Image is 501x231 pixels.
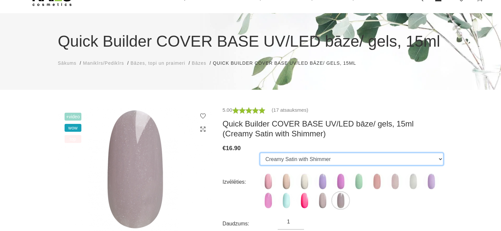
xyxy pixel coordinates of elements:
[65,113,82,121] span: +Video
[83,60,124,67] a: Manikīrs/Pedikīrs
[314,192,331,209] img: ...
[213,60,363,67] li: Quick Builder COVER BASE UV/LED bāze/ gels, 15ml
[83,60,124,66] span: Manikīrs/Pedikīrs
[296,192,313,209] img: ...
[314,173,331,190] img: ...
[58,60,77,67] a: Sākums
[272,106,308,114] a: (17 atsauksmes)
[223,107,232,113] span: 5.00
[65,124,82,132] span: wow
[58,30,443,53] h1: Quick Builder COVER BASE UV/LED bāze/ gels, 15ml
[226,145,241,151] span: 16.90
[260,192,276,209] img: ...
[350,173,367,190] img: ...
[296,173,313,190] img: ...
[278,173,294,190] img: ...
[130,60,185,67] a: Bāzes, topi un praimeri
[332,173,349,190] img: ...
[223,145,226,151] span: €
[223,177,260,187] div: Izvēlēties:
[332,192,349,209] img: ...
[369,173,385,190] img: ...
[192,60,206,67] a: Bāzes
[192,60,206,66] span: Bāzes
[130,60,185,66] span: Bāzes, topi un praimeri
[423,173,439,190] img: ...
[405,173,421,190] img: ...
[58,60,77,66] span: Sākums
[260,173,276,190] img: ...
[223,219,278,229] div: Daudzums:
[387,173,403,190] img: ...
[223,119,443,139] h3: Quick Builder COVER BASE UV/LED bāze/ gels, 15ml (Creamy Satin with Shimmer)
[278,192,294,209] img: ...
[65,135,82,143] span: top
